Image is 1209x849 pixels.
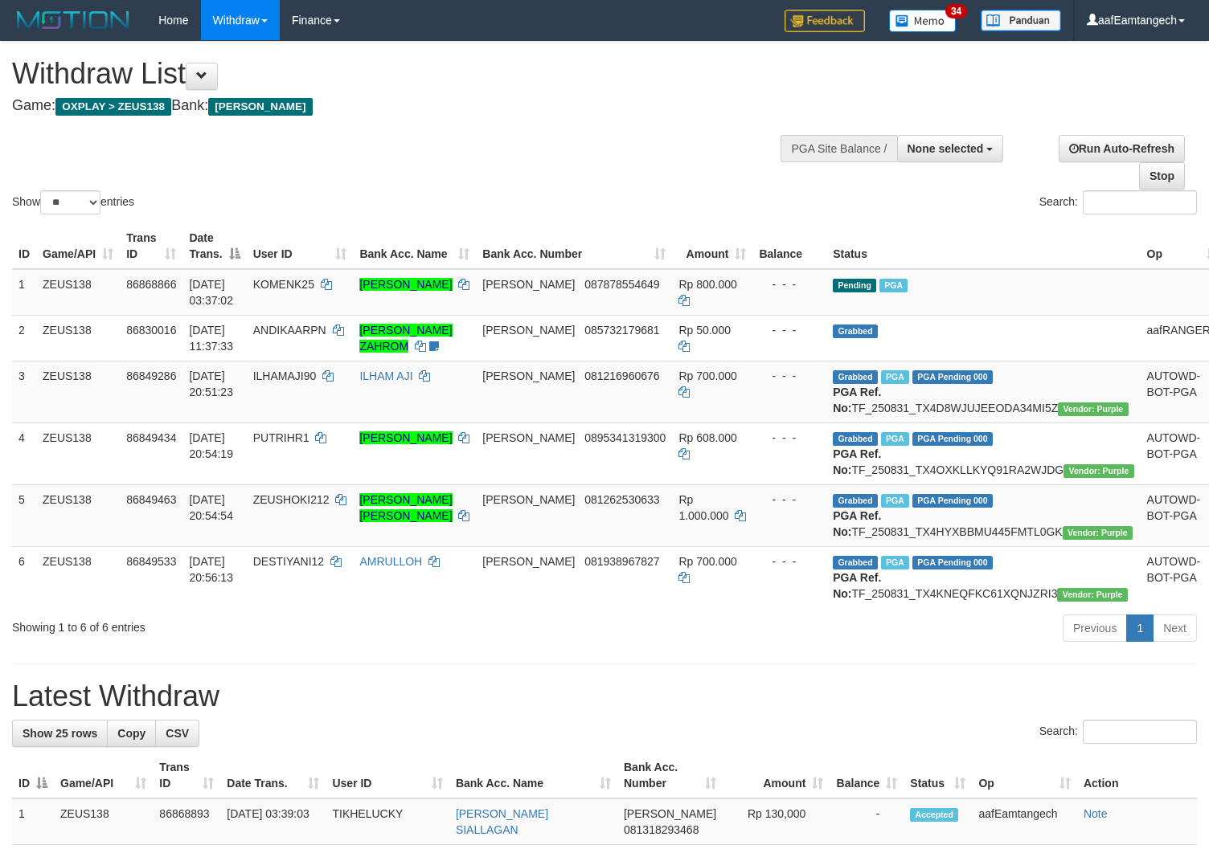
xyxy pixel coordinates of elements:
[36,315,120,361] td: ZEUS138
[189,493,233,522] span: [DATE] 20:54:54
[12,190,134,214] label: Show entries
[1059,135,1185,162] a: Run Auto-Refresh
[182,223,246,269] th: Date Trans.: activate to sort column descending
[126,324,176,337] span: 86830016
[624,823,699,836] span: Copy 081318293468 to clipboard
[881,370,909,384] span: Marked by aafRornrotha
[584,369,659,382] span: Copy 081216960676 to clipboard
[672,223,752,269] th: Amount: activate to sort column ascending
[678,324,731,337] span: Rp 50.000
[1083,720,1197,744] input: Search:
[833,386,881,414] b: PGA Ref. No:
[253,493,330,506] span: ZEUSHOKI212
[833,571,881,600] b: PGA Ref. No:
[897,135,1004,162] button: None selected
[189,555,233,584] span: [DATE] 20:56:13
[359,431,452,444] a: [PERSON_NAME]
[189,278,233,307] span: [DATE] 03:37:02
[830,753,904,798] th: Balance: activate to sort column ascending
[1057,588,1127,602] span: Vendor URL: https://trx4.1velocity.biz
[482,555,575,568] span: [PERSON_NAME]
[678,431,736,444] span: Rp 608.000
[1039,720,1197,744] label: Search:
[36,546,120,608] td: ZEUS138
[881,432,909,446] span: Marked by aafRornrotha
[126,369,176,382] span: 86849286
[12,315,36,361] td: 2
[759,368,820,384] div: - - -
[253,278,314,291] span: KOMENK25
[189,369,233,398] span: [DATE] 20:51:23
[1077,753,1197,798] th: Action
[826,484,1140,546] td: TF_250831_TX4HYXBBMU445FMTL0GK
[54,798,153,845] td: ZEUS138
[723,798,830,845] td: Rp 130,000
[117,727,145,740] span: Copy
[889,10,957,32] img: Button%20Memo.svg
[833,279,876,292] span: Pending
[153,798,220,845] td: 86868893
[759,430,820,446] div: - - -
[1039,190,1197,214] label: Search:
[359,369,412,382] a: ILHAM AJI
[12,223,36,269] th: ID
[23,727,97,740] span: Show 25 rows
[12,58,790,90] h1: Withdraw List
[189,324,233,353] span: [DATE] 11:37:33
[456,807,548,836] a: [PERSON_NAME] SIALLAGAN
[55,98,171,116] span: OXPLAY > ZEUS138
[220,753,326,798] th: Date Trans.: activate to sort column ascending
[12,269,36,316] td: 1
[155,720,199,747] a: CSV
[253,555,324,568] span: DESTIYANI12
[723,753,830,798] th: Amount: activate to sort column ascending
[482,493,575,506] span: [PERSON_NAME]
[12,8,134,32] img: MOTION_logo.png
[584,431,666,444] span: Copy 0895341319300 to clipboard
[36,269,120,316] td: ZEUS138
[584,278,659,291] span: Copy 087878554649 to clipboard
[678,493,728,522] span: Rp 1.000.000
[908,142,984,155] span: None selected
[166,727,189,740] span: CSV
[36,223,120,269] th: Game/API: activate to sort column ascending
[1139,162,1185,190] a: Stop
[678,555,736,568] span: Rp 700.000
[759,553,820,569] div: - - -
[476,223,672,269] th: Bank Acc. Number: activate to sort column ascending
[972,798,1076,845] td: aafEamtangech
[759,492,820,508] div: - - -
[54,753,153,798] th: Game/API: activate to sort column ascending
[120,223,182,269] th: Trans ID: activate to sort column ascending
[208,98,312,116] span: [PERSON_NAME]
[359,493,452,522] a: [PERSON_NAME] [PERSON_NAME]
[12,680,1197,712] h1: Latest Withdraw
[972,753,1076,798] th: Op: activate to sort column ascending
[879,279,908,292] span: Marked by aafchomsokheang
[449,753,617,798] th: Bank Acc. Name: activate to sort column ascending
[12,753,54,798] th: ID: activate to sort column descending
[482,278,575,291] span: [PERSON_NAME]
[253,324,326,337] span: ANDIKAARPN
[833,324,878,338] span: Grabbed
[826,546,1140,608] td: TF_250831_TX4KNEQFKC61XQNJZRI3
[833,556,878,569] span: Grabbed
[126,431,176,444] span: 86849434
[12,720,108,747] a: Show 25 rows
[126,278,176,291] span: 86868866
[482,369,575,382] span: [PERSON_NAME]
[912,556,993,569] span: PGA Pending
[253,369,317,382] span: ILHAMAJI90
[1063,526,1133,540] span: Vendor URL: https://trx4.1velocity.biz
[36,484,120,546] td: ZEUS138
[359,324,452,353] a: [PERSON_NAME] ZAHROM
[359,555,422,568] a: AMRULLOH
[482,324,575,337] span: [PERSON_NAME]
[912,370,993,384] span: PGA Pending
[12,798,54,845] td: 1
[1063,614,1127,642] a: Previous
[752,223,826,269] th: Balance
[12,613,492,635] div: Showing 1 to 6 of 6 entries
[833,432,878,446] span: Grabbed
[12,546,36,608] td: 6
